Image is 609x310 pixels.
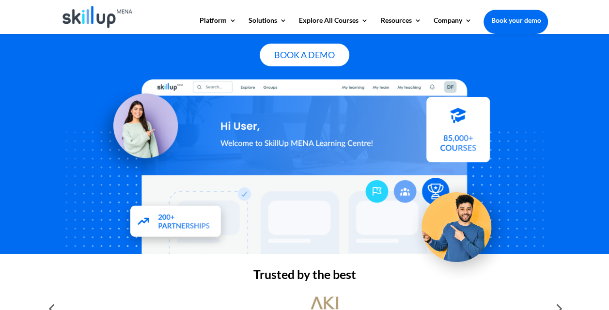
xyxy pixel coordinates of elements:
[426,101,490,167] img: Courses library - SkillUp MENA
[448,205,609,310] iframe: Chat Widget
[119,197,231,249] img: Partners - SkillUp Mena
[249,17,287,33] a: Solutions
[260,44,349,66] a: Book A Demo
[90,83,187,180] img: Learning Management Solution - SkillUp
[299,17,368,33] a: Explore All Courses
[61,268,548,285] h2: Trusted by the best
[200,17,236,33] a: Platform
[407,172,514,279] img: Upskill your workforce - SkillUp
[380,17,421,33] a: Resources
[433,17,471,33] a: Company
[484,10,548,31] a: Book your demo
[62,6,133,28] img: Skillup Mena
